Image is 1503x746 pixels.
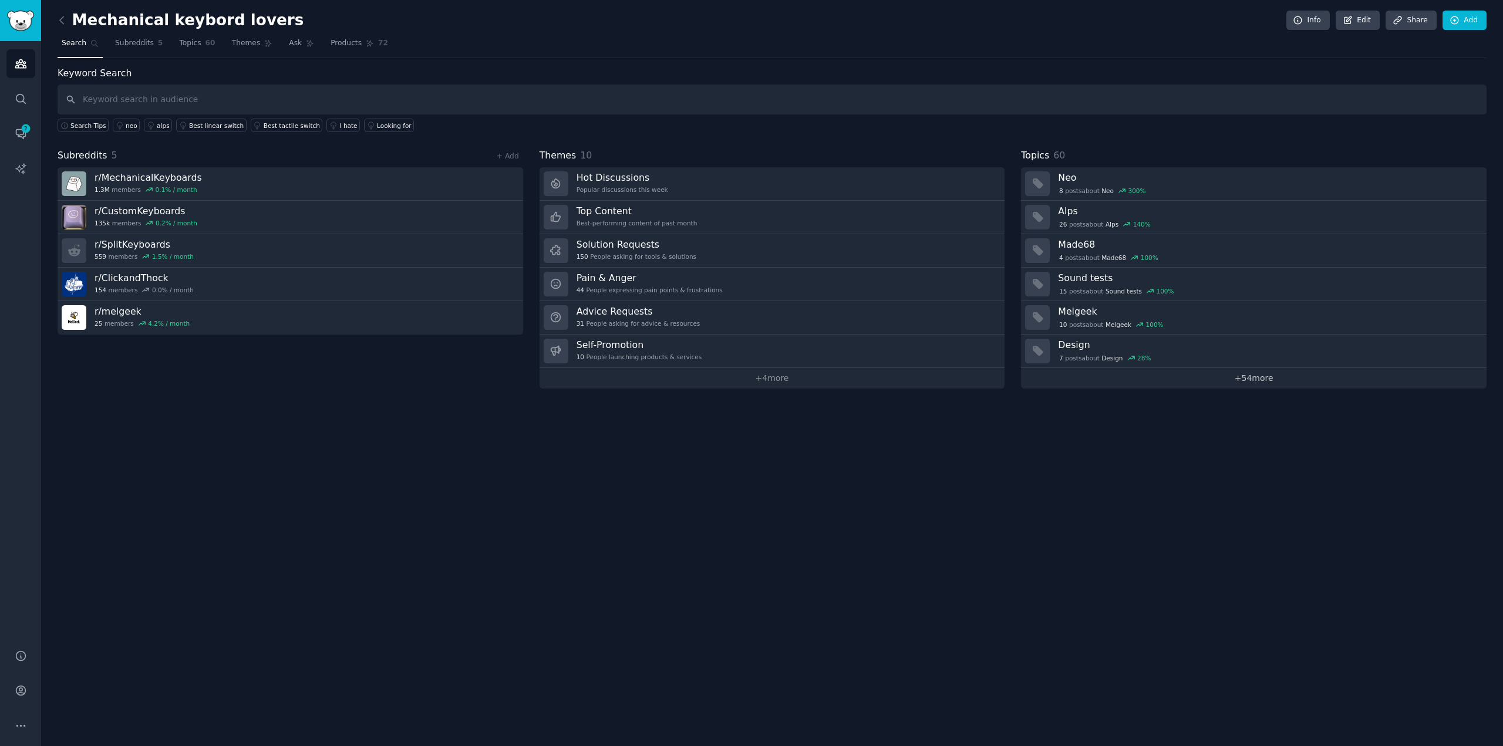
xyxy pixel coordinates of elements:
a: r/SplitKeyboards559members1.5% / month [58,234,523,268]
h3: Self-Promotion [577,339,702,351]
div: 28 % [1137,354,1151,362]
a: Edit [1336,11,1380,31]
h2: Mechanical keybord lovers [58,11,304,30]
span: Neo [1101,187,1114,195]
span: 60 [205,38,215,49]
span: Search Tips [70,121,106,130]
div: 100 % [1146,320,1164,329]
a: Products72 [326,34,392,58]
span: 10 [577,353,584,361]
span: 154 [95,286,106,294]
h3: Sound tests [1058,272,1478,284]
h3: Design [1058,339,1478,351]
span: 10 [1059,320,1067,329]
div: 100 % [1141,254,1158,262]
img: MechanicalKeyboards [62,171,86,196]
a: +4more [540,368,1005,389]
span: 44 [577,286,584,294]
div: 0.2 % / month [156,219,197,227]
span: 135k [95,219,110,227]
span: Melgeek [1106,320,1131,329]
div: post s about [1058,185,1147,196]
a: r/melgeek25members4.2% / month [58,301,523,335]
div: Popular discussions this week [577,185,668,194]
h3: Top Content [577,205,697,217]
span: 8 [1059,187,1063,195]
h3: Alps [1058,205,1478,217]
span: Products [331,38,362,49]
img: GummySearch logo [7,11,34,31]
a: +54more [1021,368,1487,389]
div: post s about [1058,219,1151,229]
a: Alps26postsaboutAlps140% [1021,201,1487,234]
span: 31 [577,319,584,328]
a: 2 [6,119,35,148]
a: Advice Requests31People asking for advice & resources [540,301,1005,335]
a: + Add [497,152,519,160]
div: 0.0 % / month [152,286,194,294]
div: 100 % [1156,287,1174,295]
a: Best tactile switch [251,119,323,132]
a: Subreddits5 [111,34,167,58]
div: 4.2 % / month [148,319,190,328]
a: r/MechanicalKeyboards1.3Mmembers0.1% / month [58,167,523,201]
div: I hate [339,121,357,130]
span: 10 [580,150,592,161]
a: Made684postsaboutMade68100% [1021,234,1487,268]
a: r/CustomKeyboards135kmembers0.2% / month [58,201,523,234]
span: 150 [577,252,588,261]
span: 5 [158,38,163,49]
span: Themes [540,148,577,163]
div: post s about [1058,252,1159,263]
h3: r/ SplitKeyboards [95,238,194,251]
span: Sound tests [1106,287,1142,295]
a: Solution Requests150People asking for tools & solutions [540,234,1005,268]
div: Best tactile switch [264,121,320,130]
img: ClickandThock [62,272,86,296]
a: Best linear switch [176,119,247,132]
h3: Neo [1058,171,1478,184]
input: Keyword search in audience [58,85,1487,114]
span: Ask [289,38,302,49]
div: 1.5 % / month [152,252,194,261]
span: Subreddits [115,38,154,49]
div: Looking for [377,121,412,130]
a: Self-Promotion10People launching products & services [540,335,1005,368]
span: 60 [1053,150,1065,161]
span: 15 [1059,287,1067,295]
h3: Advice Requests [577,305,700,318]
a: Pain & Anger44People expressing pain points & frustrations [540,268,1005,301]
label: Keyword Search [58,67,132,79]
div: People asking for tools & solutions [577,252,696,261]
a: Design7postsaboutDesign28% [1021,335,1487,368]
h3: r/ ClickandThock [95,272,194,284]
a: Hot DiscussionsPopular discussions this week [540,167,1005,201]
span: Made68 [1101,254,1126,262]
span: Themes [232,38,261,49]
div: People expressing pain points & frustrations [577,286,723,294]
span: Topics [179,38,201,49]
span: Subreddits [58,148,107,163]
div: post s about [1058,353,1152,363]
a: Topics60 [175,34,219,58]
div: post s about [1058,319,1164,330]
span: 1.3M [95,185,110,194]
div: members [95,319,190,328]
div: alps [157,121,170,130]
div: members [95,252,194,261]
a: Share [1386,11,1436,31]
span: 25 [95,319,102,328]
div: Best linear switch [189,121,244,130]
h3: r/ CustomKeyboards [95,205,197,217]
a: Looking for [364,119,414,132]
a: I hate [326,119,360,132]
a: neo [113,119,140,132]
button: Search Tips [58,119,109,132]
span: 72 [378,38,388,49]
a: Info [1286,11,1330,31]
span: Search [62,38,86,49]
span: Topics [1021,148,1049,163]
a: r/ClickandThock154members0.0% / month [58,268,523,301]
h3: Hot Discussions [577,171,668,184]
div: post s about [1058,286,1175,296]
